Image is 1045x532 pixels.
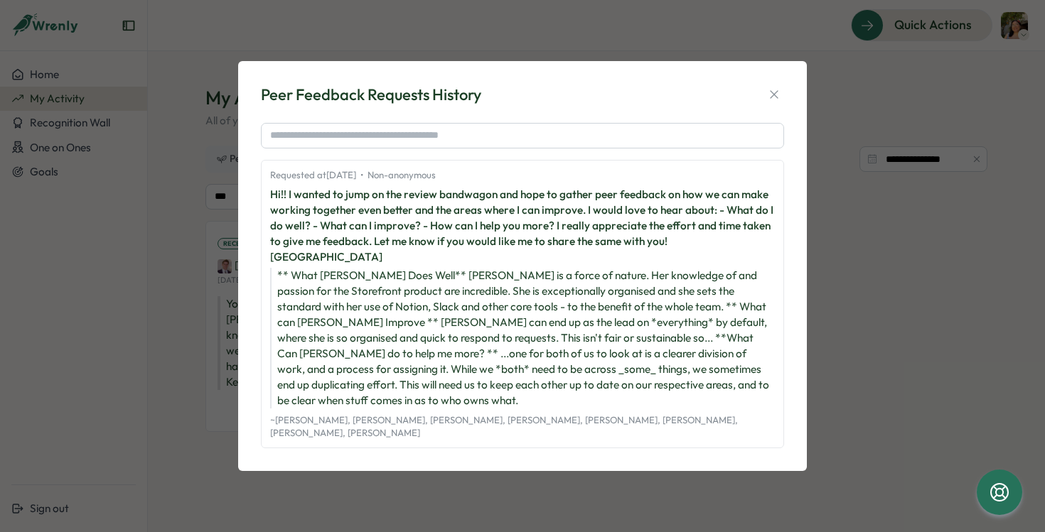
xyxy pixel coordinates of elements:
[368,169,436,182] span: Non-anonymous
[270,268,775,408] p: ** What [PERSON_NAME] Does Well** [PERSON_NAME] is a force of nature. Her knowledge of and passio...
[261,84,481,106] div: Peer Feedback Requests History
[270,414,775,439] p: ~ [PERSON_NAME], [PERSON_NAME], [PERSON_NAME], [PERSON_NAME], [PERSON_NAME], [PERSON_NAME], [PERS...
[360,169,363,182] span: •
[270,187,775,265] p: Hi!! I wanted to jump on the review bandwagon and hope to gather peer feedback on how we can make...
[270,169,356,182] span: Requested at [DATE]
